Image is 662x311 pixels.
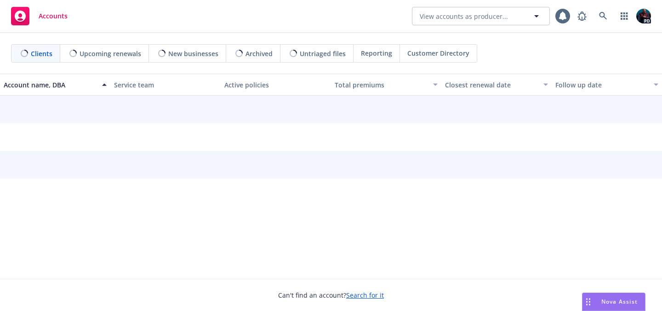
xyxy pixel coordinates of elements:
span: Can't find an account? [278,290,384,300]
span: Reporting [361,48,392,58]
button: Service team [110,74,221,96]
span: Customer Directory [407,48,469,58]
span: New businesses [168,49,218,58]
span: Clients [31,49,52,58]
img: photo [636,9,651,23]
div: Service team [114,80,217,90]
span: Nova Assist [601,298,638,305]
span: View accounts as producer... [420,12,508,21]
a: Search for it [346,291,384,299]
div: Account name, DBA [4,80,97,90]
a: Accounts [7,3,71,29]
button: Active policies [221,74,331,96]
div: Active policies [224,80,327,90]
div: Closest renewal date [445,80,538,90]
button: Closest renewal date [441,74,552,96]
div: Drag to move [582,293,594,311]
button: Follow up date [552,74,662,96]
a: Switch app [615,7,633,25]
div: Follow up date [555,80,648,90]
span: Archived [245,49,273,58]
button: View accounts as producer... [412,7,550,25]
span: Accounts [39,12,68,20]
span: Untriaged files [300,49,346,58]
span: Upcoming renewals [80,49,141,58]
a: Search [594,7,612,25]
div: Total premiums [335,80,428,90]
button: Nova Assist [582,293,645,311]
a: Report a Bug [573,7,591,25]
button: Total premiums [331,74,441,96]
